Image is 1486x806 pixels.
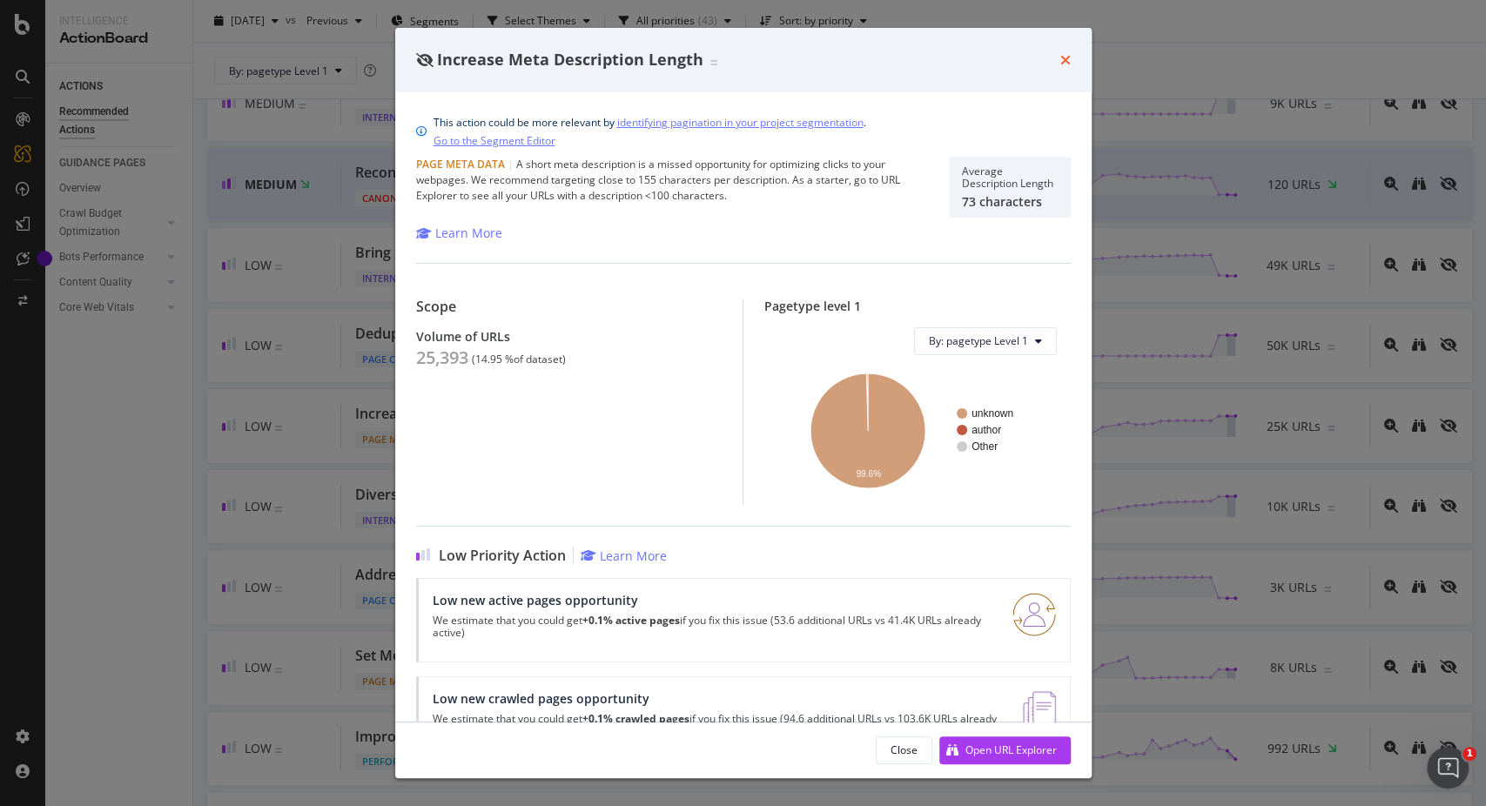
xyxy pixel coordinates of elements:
[962,194,1058,209] div: 73 characters
[434,113,866,150] div: This action could be more relevant by .
[710,60,717,65] img: Equal
[416,53,434,67] div: eye-slash
[1427,747,1469,789] iframe: Intercom live chat
[1023,691,1055,735] img: e5DMFwAAAABJRU5ErkJggg==
[439,547,566,564] span: Low Priority Action
[972,407,1013,420] text: unknown
[472,353,566,366] div: ( 14.95 % of dataset )
[434,131,555,150] a: Go to the Segment Editor
[508,157,514,171] span: |
[416,225,502,242] a: Learn More
[582,711,689,726] strong: +0.1% crawled pages
[857,468,881,478] text: 99.6%
[433,713,1003,737] p: We estimate that you could get if you fix this issue (94.6 additional URLs vs 103.6K URLs already...
[972,440,998,453] text: Other
[416,299,723,315] div: Scope
[416,329,723,344] div: Volume of URLs
[965,742,1057,757] div: Open URL Explorer
[416,113,1071,150] div: info banner
[435,225,502,242] div: Learn More
[416,157,928,218] div: A short meta description is a missed opportunity for optimizing clicks to your webpages. We recom...
[764,299,1071,313] div: Pagetype level 1
[433,593,992,608] div: Low new active pages opportunity
[395,28,1092,778] div: modal
[433,691,1003,706] div: Low new crawled pages opportunity
[582,613,680,628] strong: +0.1% active pages
[1462,747,1476,761] span: 1
[1060,49,1071,71] div: times
[972,424,1001,436] text: author
[876,736,932,764] button: Close
[416,157,505,171] span: Page Meta Data
[600,547,667,564] div: Learn More
[416,347,468,368] div: 25,393
[617,113,864,131] a: identifying pagination in your project segmentation
[581,547,667,564] a: Learn More
[891,742,918,757] div: Close
[929,333,1028,348] span: By: pagetype Level 1
[437,49,703,70] span: Increase Meta Description Length
[939,736,1071,764] button: Open URL Explorer
[962,165,1058,190] div: Average Description Length
[433,615,992,639] p: We estimate that you could get if you fix this issue (53.6 additional URLs vs 41.4K URLs already ...
[914,327,1057,355] button: By: pagetype Level 1
[778,369,1049,491] svg: A chart.
[1012,593,1056,636] img: RO06QsNG.png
